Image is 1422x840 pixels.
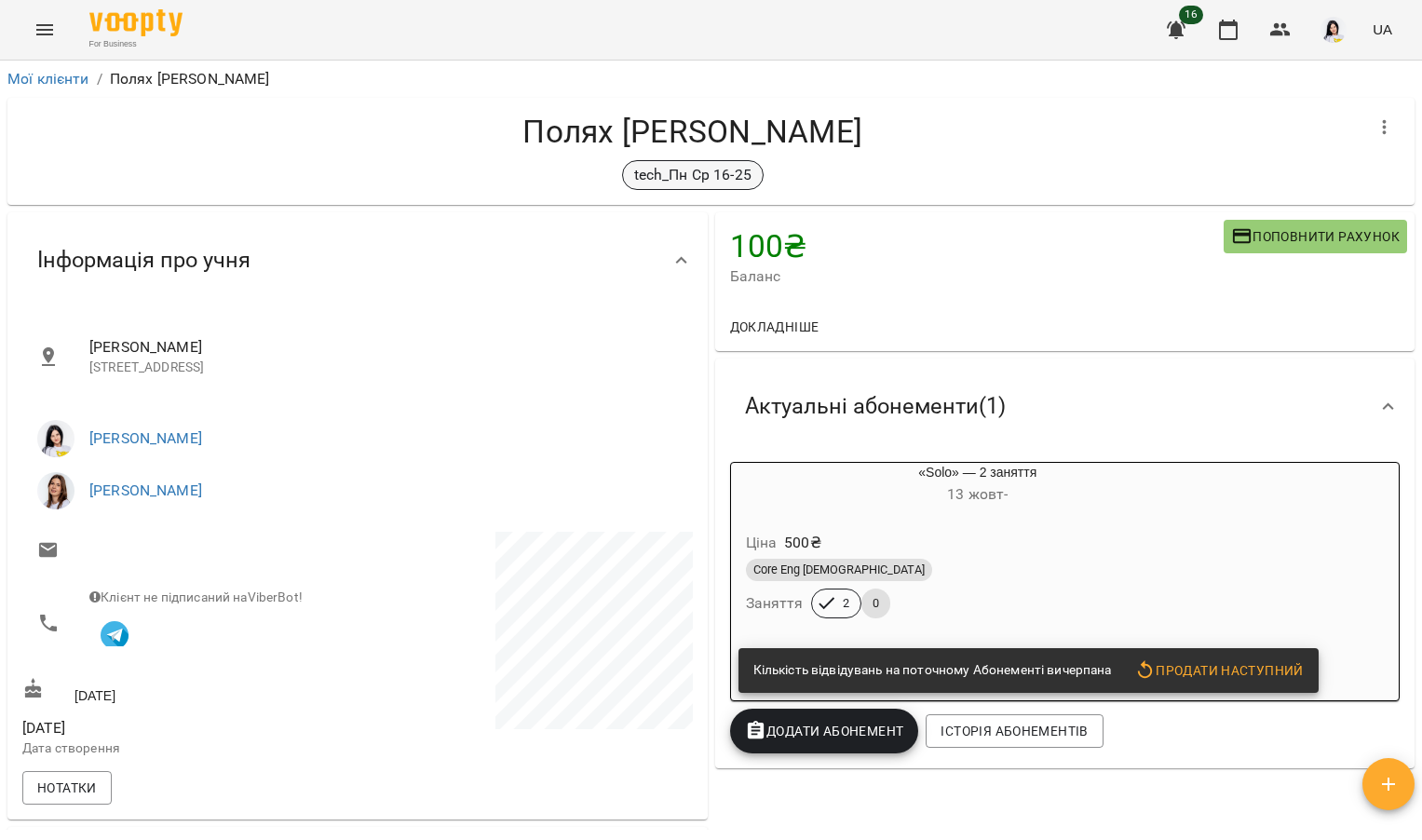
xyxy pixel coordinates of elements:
[89,481,202,499] a: [PERSON_NAME]
[731,463,1226,641] button: «Solo» — 2 заняття13 жовт- Ціна500₴Core Eng [DEMOGRAPHIC_DATA]Заняття20
[89,336,678,359] span: [PERSON_NAME]
[97,68,102,90] li: /
[37,472,74,509] img: Ванічкіна Маргарита Олександрівна
[1320,17,1347,43] img: 2db0e6d87653b6f793ba04c219ce5204.jpg
[832,595,860,612] span: 2
[861,595,890,612] span: 0
[89,429,202,447] a: [PERSON_NAME]
[715,359,1415,454] div: Актуальні абонементи(1)
[941,720,1088,742] span: Історія абонементів
[110,68,270,90] p: Полях [PERSON_NAME]
[947,485,1008,503] span: 13 жовт -
[89,38,183,50] span: For Business
[926,714,1103,748] button: Історія абонементів
[19,674,358,709] div: [DATE]
[745,720,904,742] span: Додати Абонемент
[22,739,354,758] p: Дата створення
[731,463,1226,508] div: «Solo» — 2 заняття
[89,589,303,604] span: Клієнт не підписаний на ViberBot!
[730,709,919,753] button: Додати Абонемент
[784,532,821,554] p: 500 ₴
[101,621,129,649] img: Telegram
[22,771,112,805] button: Нотатки
[745,392,1006,421] span: Актуальні абонементи ( 1 )
[37,246,251,275] span: Інформація про учня
[1373,20,1392,39] span: UA
[1365,12,1400,47] button: UA
[7,68,1415,90] nav: breadcrumb
[7,212,708,308] div: Інформація про учня
[730,227,1224,265] h4: 100 ₴
[89,607,140,657] button: Клієнт підписаний на VooptyBot
[89,359,678,377] p: [STREET_ADDRESS]
[753,654,1112,687] div: Кількість відвідувань на поточному Абонементі вичерпана
[1224,220,1407,253] button: Поповнити рахунок
[37,420,74,457] img: Новицька Ольга Ігорівна
[7,70,89,88] a: Мої клієнти
[622,160,764,190] div: tech_Пн Ср 16-25
[1231,225,1400,248] span: Поповнити рахунок
[37,777,97,799] span: Нотатки
[22,113,1362,151] h4: Полях [PERSON_NAME]
[634,164,752,186] p: tech_Пн Ср 16-25
[1134,659,1304,682] span: Продати наступний
[746,590,804,616] h6: Заняття
[1179,6,1203,24] span: 16
[746,530,778,556] h6: Ціна
[730,265,1224,288] span: Баланс
[723,310,827,344] button: Докладніше
[22,7,67,52] button: Menu
[89,9,183,36] img: Voopty Logo
[746,562,932,578] span: Core Eng [DEMOGRAPHIC_DATA]
[1127,654,1311,687] button: Продати наступний
[22,717,354,739] span: [DATE]
[730,316,819,338] span: Докладніше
